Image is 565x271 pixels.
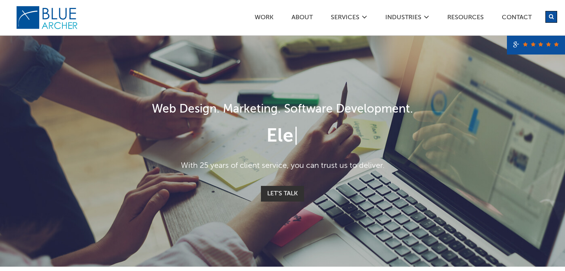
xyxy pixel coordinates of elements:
[501,15,532,23] a: Contact
[385,15,422,23] a: Industries
[254,15,274,23] a: Work
[16,5,78,30] img: Blue Archer Logo
[330,15,360,23] a: SERVICES
[266,127,293,146] span: Ele
[62,101,504,118] h1: Web Design. Marketing. Software Development.
[291,15,313,23] a: ABOUT
[293,127,299,146] span: |
[62,160,504,172] p: With 25 years of client service, you can trust us to deliver.
[447,15,484,23] a: Resources
[261,186,304,202] a: Let's Talk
